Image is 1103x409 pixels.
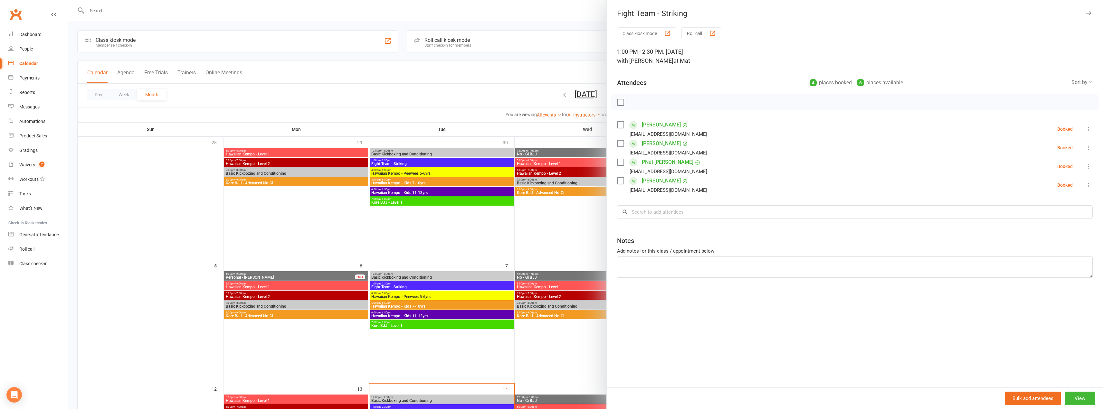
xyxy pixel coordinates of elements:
[8,114,68,129] a: Automations
[8,256,68,271] a: Class kiosk mode
[8,242,68,256] a: Roll call
[630,130,707,138] div: [EMAIL_ADDRESS][DOMAIN_NAME]
[1065,392,1095,405] button: View
[1071,78,1093,87] div: Sort by
[8,187,68,201] a: Tasks
[19,32,42,37] div: Dashboard
[19,177,39,182] div: Workouts
[617,57,673,64] span: with [PERSON_NAME]
[19,162,35,167] div: Waivers
[8,158,68,172] a: Waivers 7
[1057,145,1073,150] div: Booked
[19,261,48,266] div: Class check-in
[6,387,22,403] div: Open Intercom Messenger
[810,78,852,87] div: places booked
[8,201,68,216] a: What's New
[617,47,1093,65] div: 1:00 PM - 2:30 PM, [DATE]
[642,120,681,130] a: [PERSON_NAME]
[857,78,903,87] div: places available
[607,9,1103,18] div: Fight Team - Striking
[19,75,40,80] div: Payments
[1057,183,1073,187] div: Booked
[8,172,68,187] a: Workouts
[8,42,68,56] a: People
[617,78,647,87] div: Attendees
[642,176,681,186] a: [PERSON_NAME]
[857,79,864,86] div: 6
[810,79,817,86] div: 4
[1057,164,1073,169] div: Booked
[19,119,45,124] div: Automations
[8,143,68,158] a: Gradings
[8,85,68,100] a: Reports
[630,167,707,176] div: [EMAIL_ADDRESS][DOMAIN_NAME]
[19,191,31,196] div: Tasks
[617,247,1093,255] div: Add notes for this class / appointment below
[39,162,44,167] span: 7
[617,236,634,245] div: Notes
[8,129,68,143] a: Product Sales
[673,57,690,64] span: at Mat
[681,27,721,39] button: Roll call
[8,56,68,71] a: Calendar
[19,246,34,252] div: Roll call
[8,228,68,242] a: General attendance kiosk mode
[1005,392,1061,405] button: Bulk add attendees
[630,149,707,157] div: [EMAIL_ADDRESS][DOMAIN_NAME]
[8,71,68,85] a: Payments
[19,61,38,66] div: Calendar
[630,186,707,194] div: [EMAIL_ADDRESS][DOMAIN_NAME]
[8,100,68,114] a: Messages
[8,27,68,42] a: Dashboard
[617,205,1093,219] input: Search to add attendees
[19,148,38,153] div: Gradings
[1057,127,1073,131] div: Booked
[19,90,35,95] div: Reports
[642,138,681,149] a: [PERSON_NAME]
[8,6,24,23] a: Clubworx
[19,232,59,237] div: General attendance
[642,157,693,167] a: PNut [PERSON_NAME]
[19,133,47,138] div: Product Sales
[19,46,33,51] div: People
[19,104,40,109] div: Messages
[617,27,676,39] button: Class kiosk mode
[19,206,43,211] div: What's New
